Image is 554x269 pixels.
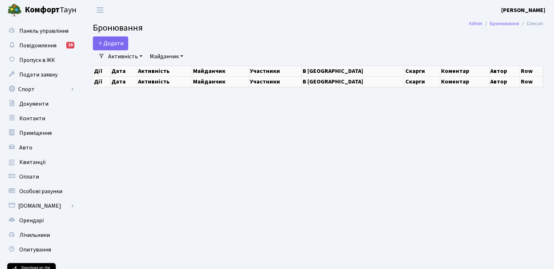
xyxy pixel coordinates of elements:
span: Квитанції [19,158,46,166]
a: Квитанції [4,155,76,169]
a: Спорт [4,82,76,97]
a: Пропуск в ЖК [4,53,76,67]
a: Бронювання [490,20,519,27]
li: Список [519,20,543,28]
span: Повідомлення [19,42,56,50]
a: Контакти [4,111,76,126]
th: Участники [249,76,302,87]
span: Пропуск в ЖК [19,56,55,64]
a: Майданчик [147,50,186,63]
a: Авто [4,140,76,155]
span: Приміщення [19,129,52,137]
a: [DOMAIN_NAME] [4,199,76,213]
th: Дата [110,76,137,87]
span: Авто [19,144,32,152]
span: Подати заявку [19,71,58,79]
span: Орендарі [19,217,44,225]
span: Документи [19,100,48,108]
a: Активність [105,50,145,63]
th: Майданчик [192,66,249,76]
th: Скарги [405,66,440,76]
th: Автор [489,66,520,76]
span: Бронювання [93,22,143,34]
img: logo.png [7,3,22,17]
th: В [GEOGRAPHIC_DATA] [302,66,404,76]
th: Row [520,76,543,87]
span: Опитування [19,246,51,254]
button: Додати [93,36,128,50]
th: Майданчик [192,76,249,87]
button: Переключити навігацію [91,4,109,16]
a: Подати заявку [4,67,76,82]
span: Контакти [19,114,45,122]
a: [PERSON_NAME] [501,6,545,15]
th: Коментар [440,76,489,87]
a: Опитування [4,242,76,257]
th: Коментар [440,66,489,76]
th: В [GEOGRAPHIC_DATA] [302,76,404,87]
a: Документи [4,97,76,111]
th: Скарги [405,76,440,87]
a: Оплати [4,169,76,184]
a: Орендарі [4,213,76,228]
a: Повідомлення19 [4,38,76,53]
div: 19 [66,42,74,48]
b: Комфорт [25,4,60,16]
th: Автор [489,76,520,87]
th: Активність [137,76,192,87]
span: Оплати [19,173,39,181]
b: [PERSON_NAME] [501,6,545,14]
a: Особові рахунки [4,184,76,199]
th: Дії [93,66,111,76]
a: Лічильники [4,228,76,242]
th: Активність [137,66,192,76]
span: Панель управління [19,27,68,35]
span: Лічильники [19,231,50,239]
th: Дата [110,66,137,76]
a: Приміщення [4,126,76,140]
th: Row [520,66,543,76]
span: Особові рахунки [19,187,62,195]
span: Таун [25,4,76,16]
a: Панель управління [4,24,76,38]
a: Admin [469,20,482,27]
th: Участники [249,66,302,76]
th: Дії [93,76,111,87]
nav: breadcrumb [458,16,554,31]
